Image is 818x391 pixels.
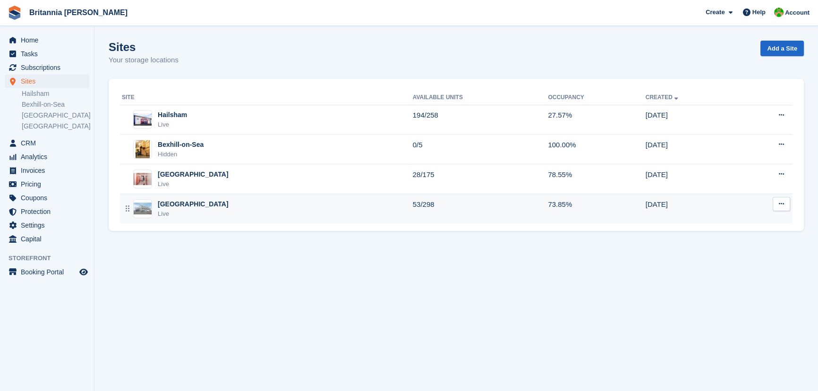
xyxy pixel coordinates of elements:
[21,178,77,191] span: Pricing
[5,61,89,74] a: menu
[5,205,89,218] a: menu
[9,254,94,263] span: Storefront
[109,55,179,66] p: Your storage locations
[21,191,77,204] span: Coupons
[134,203,152,215] img: Image of Eastbourne site
[136,140,150,159] img: Image of Bexhill-on-Sea site
[413,135,548,164] td: 0/5
[5,150,89,163] a: menu
[78,266,89,278] a: Preview store
[752,8,766,17] span: Help
[5,34,89,47] a: menu
[158,120,187,129] div: Live
[21,164,77,177] span: Invoices
[646,164,739,194] td: [DATE]
[22,122,89,131] a: [GEOGRAPHIC_DATA]
[5,75,89,88] a: menu
[5,191,89,204] a: menu
[646,194,739,223] td: [DATE]
[706,8,724,17] span: Create
[134,173,152,185] img: Image of Newhaven site
[158,209,229,219] div: Live
[22,89,89,98] a: Hailsham
[158,170,229,179] div: [GEOGRAPHIC_DATA]
[158,110,187,120] div: Hailsham
[5,47,89,60] a: menu
[5,265,89,279] a: menu
[760,41,804,56] a: Add a Site
[548,194,645,223] td: 73.85%
[21,34,77,47] span: Home
[646,105,739,135] td: [DATE]
[21,61,77,74] span: Subscriptions
[548,105,645,135] td: 27.57%
[785,8,809,17] span: Account
[5,164,89,177] a: menu
[21,205,77,218] span: Protection
[21,75,77,88] span: Sites
[413,105,548,135] td: 194/258
[158,179,229,189] div: Live
[646,135,739,164] td: [DATE]
[21,265,77,279] span: Booking Portal
[548,164,645,194] td: 78.55%
[22,111,89,120] a: [GEOGRAPHIC_DATA]
[5,232,89,246] a: menu
[5,219,89,232] a: menu
[158,150,204,159] div: Hidden
[21,47,77,60] span: Tasks
[548,90,645,105] th: Occupancy
[26,5,131,20] a: Britannia [PERSON_NAME]
[548,135,645,164] td: 100.00%
[21,232,77,246] span: Capital
[774,8,784,17] img: Wendy Thorp
[109,41,179,53] h1: Sites
[8,6,22,20] img: stora-icon-8386f47178a22dfd0bd8f6a31ec36ba5ce8667c1dd55bd0f319d3a0aa187defe.svg
[413,164,548,194] td: 28/175
[158,199,229,209] div: [GEOGRAPHIC_DATA]
[134,113,152,126] img: Image of Hailsham site
[21,219,77,232] span: Settings
[413,194,548,223] td: 53/298
[120,90,413,105] th: Site
[22,100,89,109] a: Bexhill-on-Sea
[21,150,77,163] span: Analytics
[158,140,204,150] div: Bexhill-on-Sea
[21,136,77,150] span: CRM
[5,136,89,150] a: menu
[646,94,680,101] a: Created
[5,178,89,191] a: menu
[413,90,548,105] th: Available Units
